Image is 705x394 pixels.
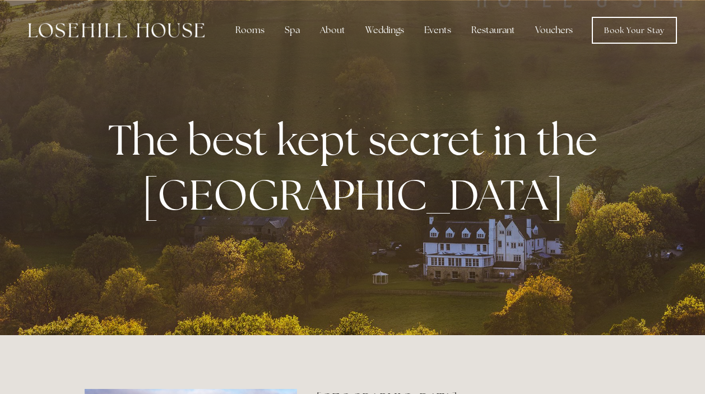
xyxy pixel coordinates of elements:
div: Events [415,19,460,41]
img: Losehill House [28,23,205,38]
a: Book Your Stay [592,17,677,44]
div: Rooms [226,19,273,41]
div: Restaurant [462,19,524,41]
a: Vouchers [526,19,582,41]
strong: The best kept secret in the [GEOGRAPHIC_DATA] [108,112,606,222]
div: About [311,19,354,41]
div: Weddings [356,19,413,41]
div: Spa [276,19,309,41]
